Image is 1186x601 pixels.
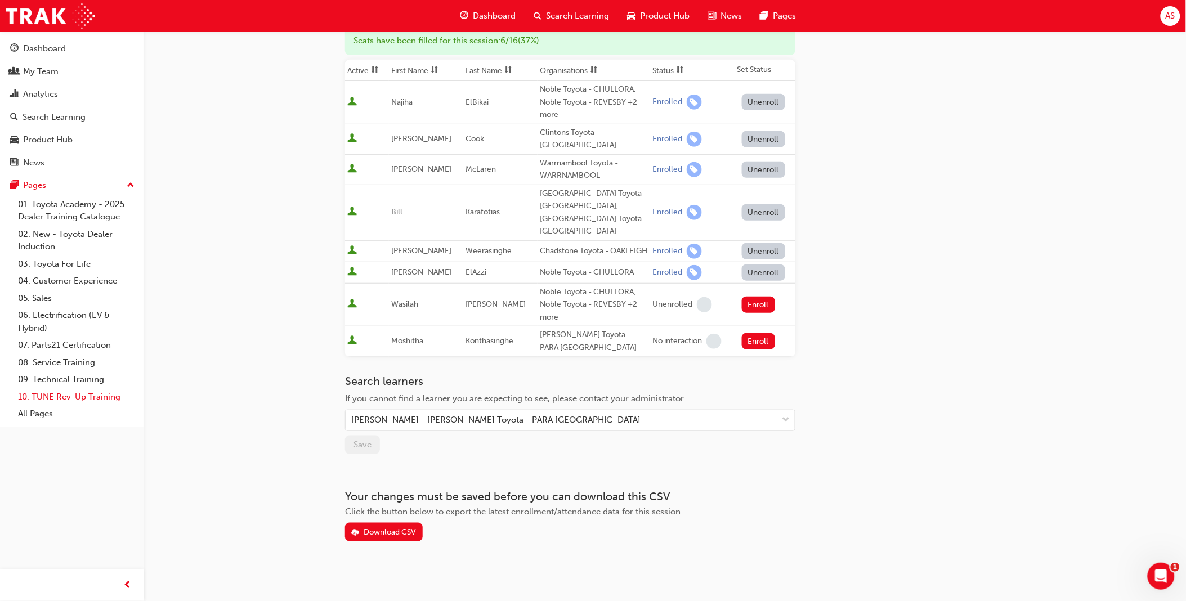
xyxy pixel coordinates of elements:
div: Enrolled [652,207,682,218]
span: [PERSON_NAME] [391,134,451,143]
button: Unenroll [742,264,786,281]
a: news-iconNews [699,5,751,28]
div: Search Learning [23,111,86,124]
span: ElBikai [466,97,489,107]
span: learningRecordVerb_ENROLL-icon [687,265,702,280]
span: people-icon [10,67,19,77]
span: download-icon [351,528,359,538]
button: Enroll [742,297,776,313]
div: Chadstone Toyota - OAKLEIGH [540,245,648,258]
a: 05. Sales [14,290,139,307]
a: 07. Parts21 Certification [14,337,139,354]
th: Toggle SortBy [389,60,463,81]
div: Seats have been filled for this session : 6 / 16 ( 37% ) [345,26,795,56]
div: No interaction [652,336,702,347]
span: Save [353,439,372,450]
span: User is active [347,299,357,310]
a: 04. Customer Experience [14,272,139,290]
span: news-icon [10,158,19,168]
span: guage-icon [460,9,468,23]
div: [GEOGRAPHIC_DATA] Toyota - [GEOGRAPHIC_DATA], [GEOGRAPHIC_DATA] Toyota - [GEOGRAPHIC_DATA] [540,187,648,238]
span: Pages [773,10,796,23]
span: User is active [347,164,357,175]
span: Weerasinghe [466,246,512,255]
span: Dashboard [473,10,516,23]
span: pages-icon [10,181,19,191]
th: Toggle SortBy [538,60,650,81]
button: Enroll [742,333,776,349]
span: User is active [347,267,357,278]
span: down-icon [782,413,790,428]
span: learningRecordVerb_ENROLL-icon [687,132,702,147]
span: learningRecordVerb_ENROLL-icon [687,205,702,220]
div: Clintons Toyota - [GEOGRAPHIC_DATA] [540,127,648,152]
button: Unenroll [742,243,786,259]
div: Pages [23,179,46,192]
span: User is active [347,245,357,257]
a: My Team [5,61,139,82]
span: 1 [1171,563,1180,572]
iframe: Intercom live chat [1148,563,1175,590]
span: ElAzzi [466,267,486,277]
span: AS [1166,10,1175,23]
a: 01. Toyota Academy - 2025 Dealer Training Catalogue [14,196,139,226]
span: User is active [347,133,357,145]
div: Enrolled [652,97,682,107]
button: Pages [5,175,139,196]
div: Enrolled [652,164,682,175]
span: Bill [391,207,402,217]
span: sorting-icon [504,66,512,75]
button: DashboardMy TeamAnalyticsSearch LearningProduct HubNews [5,36,139,175]
a: All Pages [14,405,139,423]
span: [PERSON_NAME] [391,267,451,277]
span: car-icon [627,9,635,23]
a: 10. TUNE Rev-Up Training [14,388,139,406]
span: car-icon [10,135,19,145]
div: Noble Toyota - CHULLORA, Noble Toyota - REVESBY +2 more [540,83,648,122]
div: Product Hub [23,133,73,146]
span: User is active [347,207,357,218]
button: AS [1161,6,1180,26]
a: Trak [6,3,95,29]
div: Enrolled [652,134,682,145]
th: Toggle SortBy [345,60,389,81]
a: 03. Toyota For Life [14,255,139,273]
span: Moshitha [391,336,423,346]
div: Noble Toyota - CHULLORA [540,266,648,279]
span: sorting-icon [371,66,379,75]
a: Analytics [5,84,139,105]
a: search-iconSearch Learning [525,5,618,28]
button: Unenroll [742,131,786,147]
span: pages-icon [760,9,768,23]
a: Dashboard [5,38,139,59]
span: Cook [466,134,484,143]
a: pages-iconPages [751,5,805,28]
div: News [23,156,44,169]
div: My Team [23,65,59,78]
button: Save [345,436,380,454]
span: learningRecordVerb_ENROLL-icon [687,95,702,110]
a: 02. New - Toyota Dealer Induction [14,226,139,255]
div: Unenrolled [652,299,692,310]
button: Download CSV [345,523,423,541]
span: guage-icon [10,44,19,54]
span: [PERSON_NAME] [391,246,451,255]
span: News [720,10,742,23]
span: sorting-icon [431,66,438,75]
span: sorting-icon [676,66,684,75]
div: Dashboard [23,42,66,55]
span: [PERSON_NAME] [466,299,526,309]
a: Product Hub [5,129,139,150]
span: Konthasinghe [466,336,513,346]
span: search-icon [534,9,541,23]
span: sorting-icon [590,66,598,75]
button: Unenroll [742,94,786,110]
span: [PERSON_NAME] [391,164,451,174]
span: chart-icon [10,89,19,100]
button: Unenroll [742,162,786,178]
h3: Search learners [345,375,795,388]
a: car-iconProduct Hub [618,5,699,28]
a: 09. Technical Training [14,371,139,388]
span: news-icon [708,9,716,23]
a: Search Learning [5,107,139,128]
